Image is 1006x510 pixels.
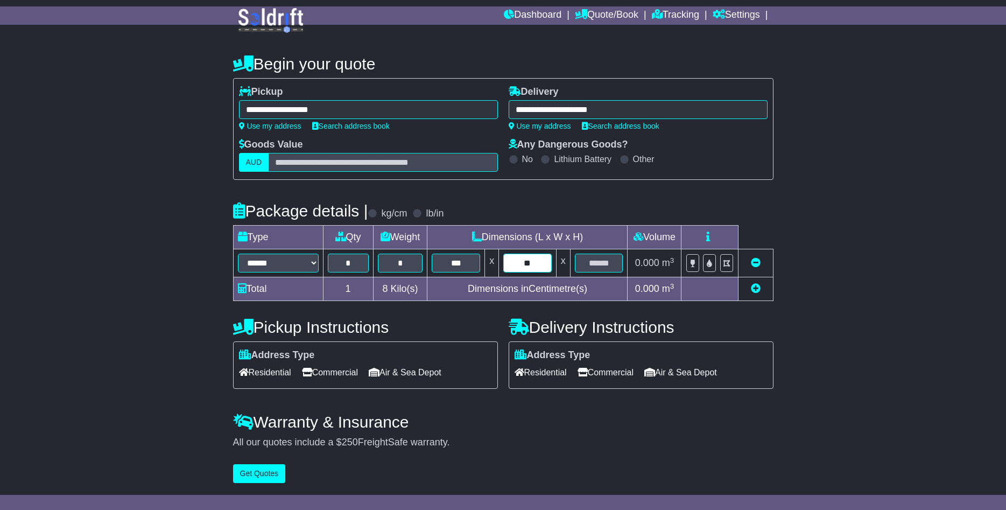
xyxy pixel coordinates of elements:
[233,437,773,449] div: All our quotes include a $ FreightSafe warranty.
[633,154,655,164] label: Other
[323,226,373,249] td: Qty
[509,139,628,151] label: Any Dangerous Goods?
[233,277,323,301] td: Total
[427,277,628,301] td: Dimensions in Centimetre(s)
[644,364,717,381] span: Air & Sea Depot
[239,122,301,130] a: Use my address
[751,257,761,268] a: Remove this item
[233,226,323,249] td: Type
[233,464,286,483] button: Get Quotes
[373,277,427,301] td: Kilo(s)
[635,283,659,294] span: 0.000
[670,256,674,264] sup: 3
[233,202,368,220] h4: Package details |
[670,282,674,290] sup: 3
[578,364,634,381] span: Commercial
[381,208,407,220] label: kg/cm
[239,139,303,151] label: Goods Value
[582,122,659,130] a: Search address book
[233,318,498,336] h4: Pickup Instructions
[556,249,570,277] td: x
[239,364,291,381] span: Residential
[373,226,427,249] td: Weight
[239,86,283,98] label: Pickup
[509,318,773,336] h4: Delivery Instructions
[662,257,674,268] span: m
[233,413,773,431] h4: Warranty & Insurance
[312,122,390,130] a: Search address book
[323,277,373,301] td: 1
[239,153,269,172] label: AUD
[239,350,315,361] label: Address Type
[504,6,561,25] a: Dashboard
[485,249,499,277] td: x
[426,208,444,220] label: lb/in
[522,154,533,164] label: No
[635,257,659,268] span: 0.000
[233,55,773,73] h4: Begin your quote
[713,6,760,25] a: Settings
[427,226,628,249] td: Dimensions (L x W x H)
[509,86,559,98] label: Delivery
[652,6,699,25] a: Tracking
[575,6,638,25] a: Quote/Book
[515,364,567,381] span: Residential
[515,350,590,361] label: Address Type
[628,226,681,249] td: Volume
[751,283,761,294] a: Add new item
[342,437,358,448] span: 250
[382,283,388,294] span: 8
[302,364,358,381] span: Commercial
[554,154,611,164] label: Lithium Battery
[369,364,441,381] span: Air & Sea Depot
[509,122,571,130] a: Use my address
[662,283,674,294] span: m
